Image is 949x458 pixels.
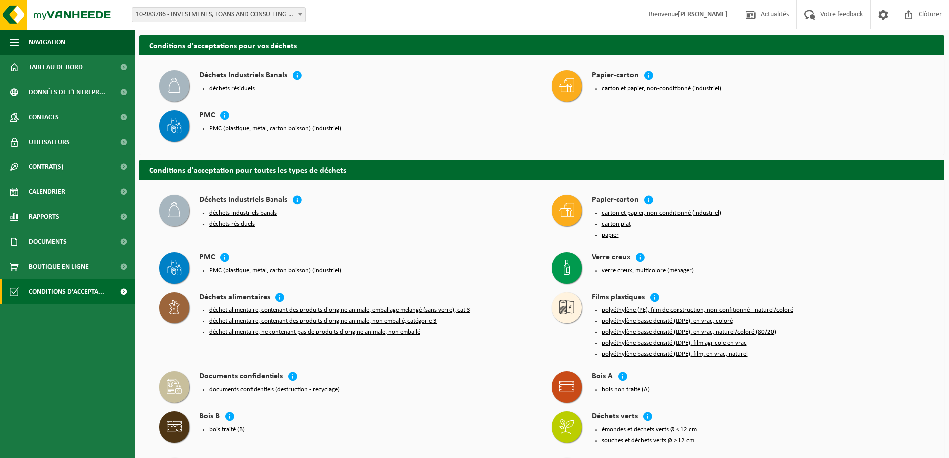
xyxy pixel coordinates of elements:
[602,350,748,358] button: polyéthylène basse densité (LDPE), film, en vrac, naturel
[602,339,747,347] button: polyéthylène basse densité (LDPE), film agricole en vrac
[199,292,270,304] h4: Déchets alimentaires
[602,209,721,217] button: carton et papier, non-conditionné (industriel)
[592,292,645,304] h4: Films plastiques
[209,85,255,93] button: déchets résiduels
[592,411,638,423] h4: Déchets verts
[602,328,776,336] button: polyéthylène basse densité (LDPE), en vrac, naturel/coloré (80/20)
[592,195,639,206] h4: Papier-carton
[199,371,283,383] h4: Documents confidentiels
[199,195,287,206] h4: Déchets Industriels Banals
[139,160,944,179] h2: Conditions d'acceptation pour toutes les types de déchets
[29,55,83,80] span: Tableau de bord
[209,386,340,394] button: documents confidentiels (destruction - recyclage)
[592,371,613,383] h4: Bois A
[602,267,694,275] button: verre creux, multicolore (ménager)
[199,411,220,423] h4: Bois B
[602,317,733,325] button: polyéthylène basse densité (LDPE), en vrac, coloré
[602,437,694,445] button: souches et déchets verts Ø > 12 cm
[602,231,619,239] button: papier
[209,125,341,133] button: PMC (plastique, métal, carton boisson) (industriel)
[592,70,639,82] h4: Papier-carton
[29,154,63,179] span: Contrat(s)
[209,328,420,336] button: déchet alimentaire, ne contenant pas de produits d'origine animale, non emballé
[592,252,630,264] h4: Verre creux
[29,204,59,229] span: Rapports
[199,70,287,82] h4: Déchets Industriels Banals
[209,426,245,434] button: bois traité (B)
[29,130,70,154] span: Utilisateurs
[209,306,470,314] button: déchet alimentaire, contenant des produits d'origine animale, emballage mélangé (sans verre), cat 3
[29,229,67,254] span: Documents
[29,279,104,304] span: Conditions d'accepta...
[209,317,437,325] button: déchet alimentaire, contenant des produits d'origine animale, non emballé, catégorie 3
[199,110,215,122] h4: PMC
[602,306,793,314] button: polyéthylène (PE), film de construction, non-confitionné - naturel/coloré
[29,105,59,130] span: Contacts
[602,426,697,434] button: émondes et déchets verts Ø < 12 cm
[209,267,341,275] button: PMC (plastique, métal, carton boisson) (industriel)
[602,386,650,394] button: bois non traité (A)
[602,85,721,93] button: carton et papier, non-conditionné (industriel)
[678,11,728,18] strong: [PERSON_NAME]
[209,209,277,217] button: déchets industriels banals
[5,436,166,458] iframe: chat widget
[209,220,255,228] button: déchets résiduels
[199,252,215,264] h4: PMC
[29,179,65,204] span: Calendrier
[139,35,944,55] h2: Conditions d'acceptations pour vos déchets
[29,30,65,55] span: Navigation
[132,8,305,22] span: 10-983786 - INVESTMENTS, LOANS AND CONSULTING SA - TUBIZE
[602,220,631,228] button: carton plat
[132,7,306,22] span: 10-983786 - INVESTMENTS, LOANS AND CONSULTING SA - TUBIZE
[29,254,89,279] span: Boutique en ligne
[29,80,105,105] span: Données de l'entrepr...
